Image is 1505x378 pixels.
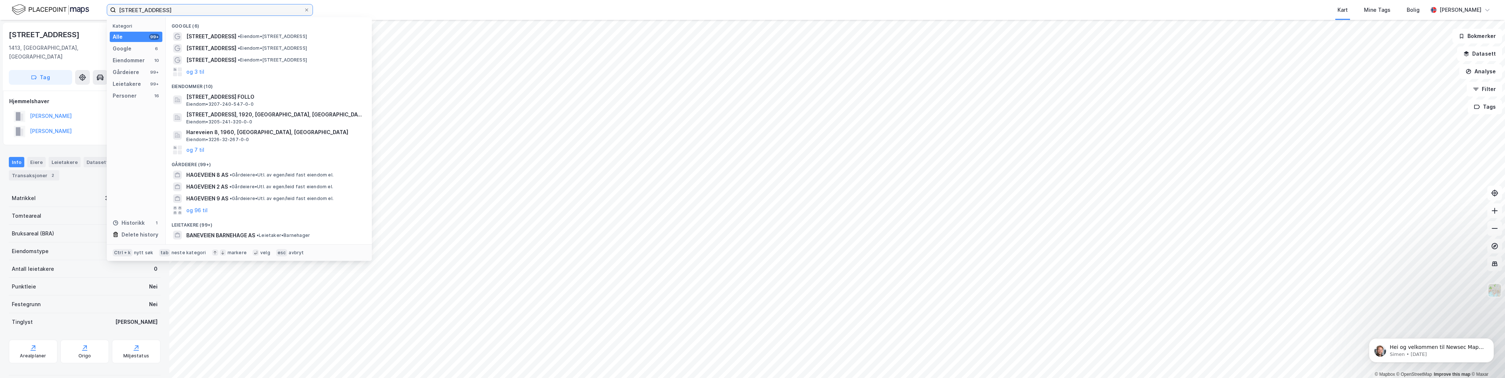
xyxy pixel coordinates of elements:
[116,4,304,15] input: Søk på adresse, matrikkel, gårdeiere, leietakere eller personer
[228,250,247,256] div: markere
[12,265,54,273] div: Antall leietakere
[238,45,240,51] span: •
[1434,372,1470,377] a: Improve this map
[113,56,145,65] div: Eiendommer
[186,146,204,154] button: og 7 til
[149,69,159,75] div: 99+
[186,206,208,215] button: og 96 til
[9,29,81,41] div: [STREET_ADDRESS]
[1407,6,1420,14] div: Bolig
[9,157,24,167] div: Info
[238,57,307,63] span: Eiendom • [STREET_ADDRESS]
[12,3,89,16] img: logo.f888ab2527a4732fd821a326f86c7f29.svg
[121,230,158,239] div: Delete history
[1396,372,1432,377] a: OpenStreetMap
[105,194,158,203] div: 3207-240-547-0-0
[149,300,158,309] div: Nei
[12,282,36,291] div: Punktleie
[186,110,363,119] span: [STREET_ADDRESS], 1920, [GEOGRAPHIC_DATA], [GEOGRAPHIC_DATA]
[12,318,33,326] div: Tinglyst
[78,353,91,359] div: Origo
[186,128,363,137] span: Hareveien 8, 1960, [GEOGRAPHIC_DATA], [GEOGRAPHIC_DATA]
[149,282,158,291] div: Nei
[1467,82,1502,97] button: Filter
[257,232,310,238] span: Leietaker • Barnehager
[276,249,288,256] div: esc
[229,184,232,189] span: •
[186,119,252,125] span: Eiendom • 3205-241-320-0-0
[230,172,232,178] span: •
[230,172,334,178] span: Gårdeiere • Utl. av egen/leid fast eiendom el.
[154,220,159,226] div: 1
[149,34,159,40] div: 99+
[1452,29,1502,43] button: Bokmerker
[186,171,228,179] span: HAGEVEIEN 8 AS
[49,172,56,179] div: 2
[1439,6,1481,14] div: [PERSON_NAME]
[229,184,333,190] span: Gårdeiere • Utl. av egen/leid fast eiendom el.
[186,92,363,101] span: [STREET_ADDRESS] FOLLO
[186,137,249,143] span: Eiendom • 3226-32-267-0-0
[113,218,145,227] div: Historikk
[186,194,228,203] span: HAGEVEIEN 9 AS
[166,17,372,31] div: Google (6)
[230,196,334,202] span: Gårdeiere • Utl. av egen/leid fast eiendom el.
[238,57,240,63] span: •
[113,80,141,88] div: Leietakere
[166,216,372,230] div: Leietakere (99+)
[123,353,149,359] div: Miljøstatus
[9,70,72,85] button: Tag
[154,265,158,273] div: 0
[186,242,363,251] span: BUTIKKDRIFT HOVEVEIEN AS
[172,250,206,256] div: neste kategori
[27,157,46,167] div: Eiere
[49,157,81,167] div: Leietakere
[186,32,236,41] span: [STREET_ADDRESS]
[1488,283,1502,297] img: Z
[154,93,159,99] div: 16
[186,101,254,107] span: Eiendom • 3207-240-547-0-0
[186,67,204,76] button: og 3 til
[84,157,111,167] div: Datasett
[9,170,59,181] div: Transaksjoner
[166,156,372,169] div: Gårdeiere (99+)
[1375,372,1395,377] a: Mapbox
[289,250,304,256] div: avbryt
[159,249,170,256] div: tab
[186,182,228,191] span: HAGEVEIEN 2 AS
[1337,6,1348,14] div: Kart
[113,249,133,256] div: Ctrl + k
[12,211,41,220] div: Tomteareal
[1358,323,1505,374] iframe: Intercom notifications message
[154,57,159,63] div: 10
[113,68,139,77] div: Gårdeiere
[230,196,232,201] span: •
[260,250,270,256] div: velg
[134,250,154,256] div: nytt søk
[9,43,113,61] div: 1413, [GEOGRAPHIC_DATA], [GEOGRAPHIC_DATA]
[9,97,160,106] div: Hjemmelshaver
[1364,6,1391,14] div: Mine Tags
[186,44,236,53] span: [STREET_ADDRESS]
[12,300,40,309] div: Festegrunn
[12,229,54,238] div: Bruksareal (BRA)
[238,45,307,51] span: Eiendom • [STREET_ADDRESS]
[1459,64,1502,79] button: Analyse
[113,44,131,53] div: Google
[149,81,159,87] div: 99+
[12,194,36,203] div: Matrikkel
[20,353,46,359] div: Arealplaner
[113,32,123,41] div: Alle
[186,56,236,64] span: [STREET_ADDRESS]
[238,34,240,39] span: •
[238,34,307,39] span: Eiendom • [STREET_ADDRESS]
[154,46,159,52] div: 6
[1468,99,1502,114] button: Tags
[115,318,158,326] div: [PERSON_NAME]
[257,232,259,238] span: •
[113,91,137,100] div: Personer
